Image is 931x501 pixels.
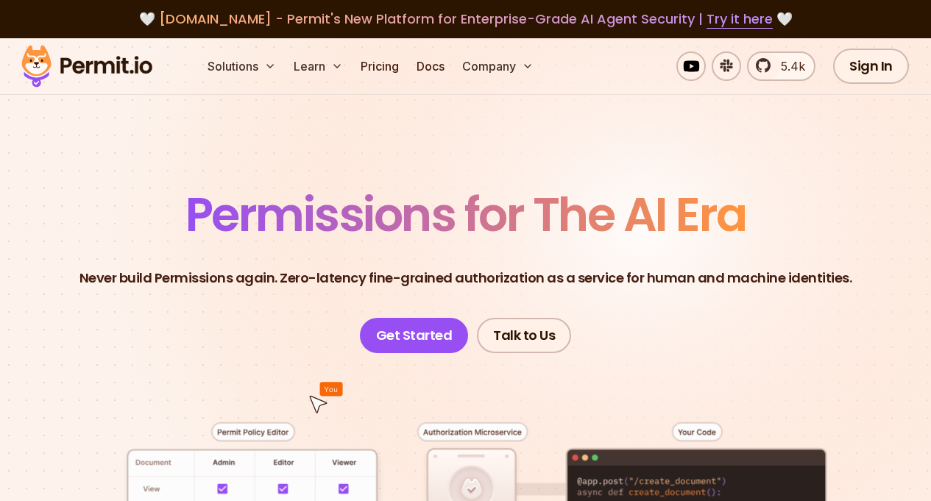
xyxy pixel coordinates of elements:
[159,10,773,28] span: [DOMAIN_NAME] - Permit's New Platform for Enterprise-Grade AI Agent Security |
[15,41,159,91] img: Permit logo
[707,10,773,29] a: Try it here
[772,57,805,75] span: 5.4k
[202,51,282,81] button: Solutions
[747,51,815,81] a: 5.4k
[288,51,349,81] button: Learn
[456,51,539,81] button: Company
[833,49,909,84] a: Sign In
[477,318,571,353] a: Talk to Us
[355,51,405,81] a: Pricing
[35,9,896,29] div: 🤍 🤍
[79,268,852,288] p: Never build Permissions again. Zero-latency fine-grained authorization as a service for human and...
[185,182,746,247] span: Permissions for The AI Era
[360,318,469,353] a: Get Started
[411,51,450,81] a: Docs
